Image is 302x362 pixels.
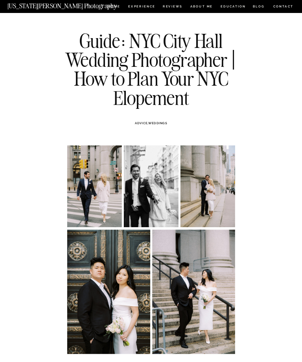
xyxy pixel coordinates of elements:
[190,5,213,9] a: ABOUT ME
[180,145,235,227] img: Bride and groom in front of the subway station in downtown Manhattan following their NYC City Hal...
[220,5,246,9] a: EDUCATION
[124,145,179,227] img: Bride and groom outside the Soho Grand by NYC city hall wedding photographer
[67,145,122,227] img: Bride and groom crossing Centre St. i downtown Manhattan after eloping at city hall.
[163,5,182,9] a: REVIEWS
[128,5,155,9] a: Experience
[148,121,167,125] a: WEDDINGS
[60,31,243,108] h1: Guide: NYC City Hall Wedding Photographer | How to Plan Your NYC Elopement
[78,121,224,126] h3: ,
[107,5,121,9] a: HOME
[135,121,147,125] a: ADVICE
[253,5,265,9] a: BLOG
[7,2,134,7] a: [US_STATE][PERSON_NAME] Photography
[273,4,294,9] a: CONTACT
